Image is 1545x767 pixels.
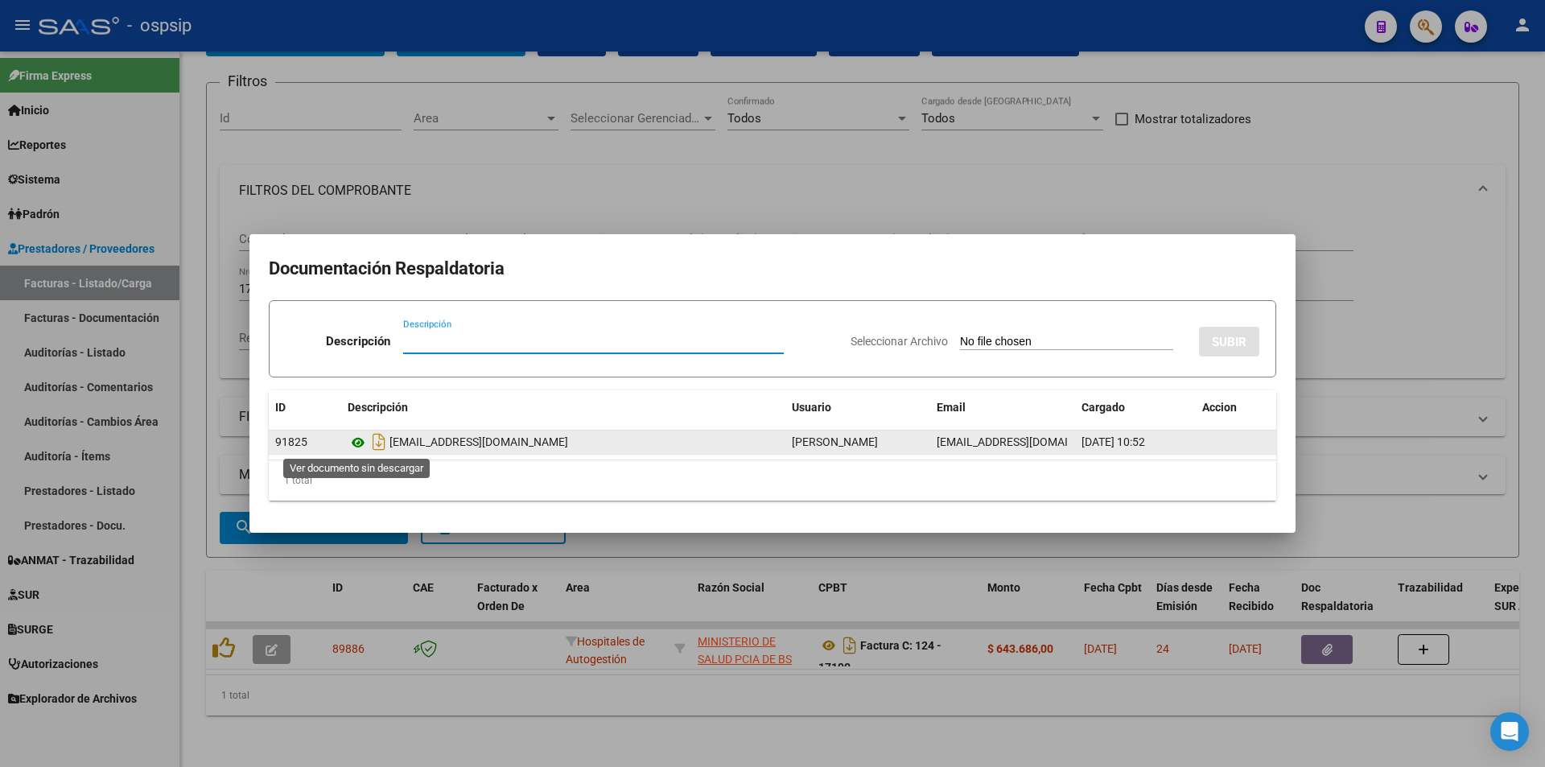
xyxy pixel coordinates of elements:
[269,254,1276,284] h2: Documentación Respaldatoria
[1202,401,1237,414] span: Accion
[269,390,341,425] datatable-header-cell: ID
[792,401,831,414] span: Usuario
[785,390,930,425] datatable-header-cell: Usuario
[937,401,966,414] span: Email
[341,390,785,425] datatable-header-cell: Descripción
[275,435,307,448] span: 91825
[1081,401,1125,414] span: Cargado
[348,401,408,414] span: Descripción
[792,435,878,448] span: [PERSON_NAME]
[348,429,779,455] div: [EMAIL_ADDRESS][DOMAIN_NAME]
[930,390,1075,425] datatable-header-cell: Email
[937,435,1115,448] span: [EMAIL_ADDRESS][DOMAIN_NAME]
[1490,712,1529,751] div: Open Intercom Messenger
[1196,390,1276,425] datatable-header-cell: Accion
[1081,435,1145,448] span: [DATE] 10:52
[851,335,948,348] span: Seleccionar Archivo
[275,401,286,414] span: ID
[369,429,389,455] i: Descargar documento
[1212,335,1246,349] span: SUBIR
[1199,327,1259,357] button: SUBIR
[269,460,1276,501] div: 1 total
[1075,390,1196,425] datatable-header-cell: Cargado
[326,332,390,351] p: Descripción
